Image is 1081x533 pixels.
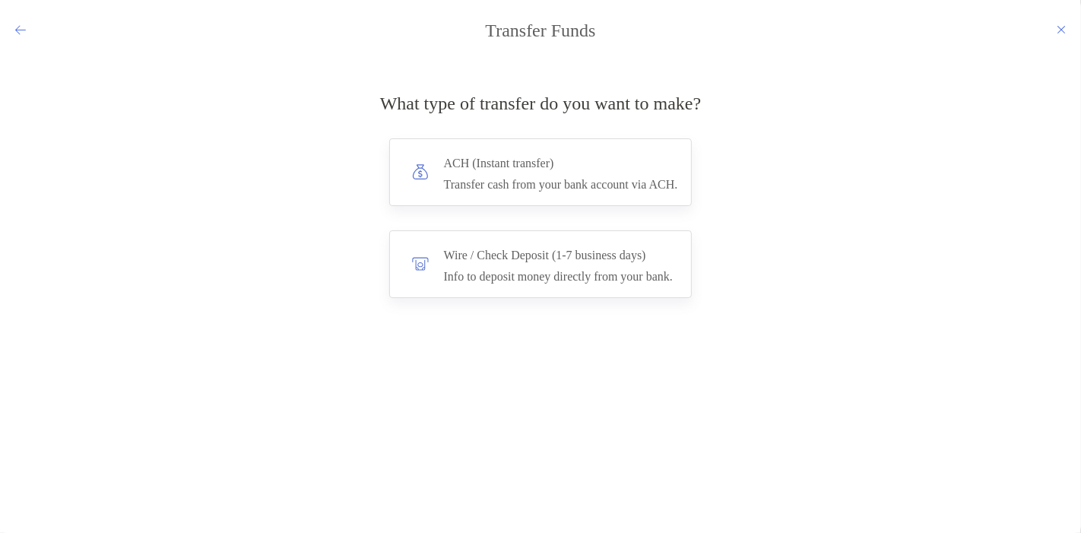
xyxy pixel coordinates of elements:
img: button icon [412,255,429,272]
div: Info to deposit money directly from your bank. [444,270,673,284]
h4: Wire / Check Deposit (1-7 business days) [444,245,673,266]
h4: What type of transfer do you want to make? [380,93,702,114]
div: Transfer cash from your bank account via ACH. [444,178,678,192]
img: button icon [412,163,429,180]
h4: ACH (Instant transfer) [444,153,678,174]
